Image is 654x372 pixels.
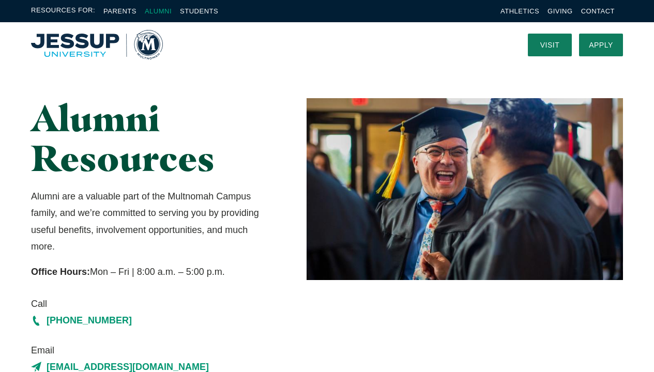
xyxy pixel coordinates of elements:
[31,296,266,312] span: Call
[31,342,266,359] span: Email
[547,7,573,15] a: Giving
[307,98,623,280] img: Two Graduates Laughing
[581,7,615,15] a: Contact
[31,188,266,255] p: Alumni are a valuable part of the Multnomah Campus family, and we’re committed to serving you by ...
[31,267,90,277] strong: Office Hours:
[31,5,95,17] span: Resources For:
[31,263,266,280] p: Mon – Fri | 8:00 a.m. – 5:00 p.m.
[180,7,218,15] a: Students
[31,30,163,59] a: Home
[579,34,623,56] a: Apply
[500,7,539,15] a: Athletics
[31,30,163,59] img: Multnomah University Logo
[145,7,172,15] a: Alumni
[528,34,572,56] a: Visit
[31,98,266,178] h1: Alumni Resources
[103,7,136,15] a: Parents
[31,312,266,329] a: [PHONE_NUMBER]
